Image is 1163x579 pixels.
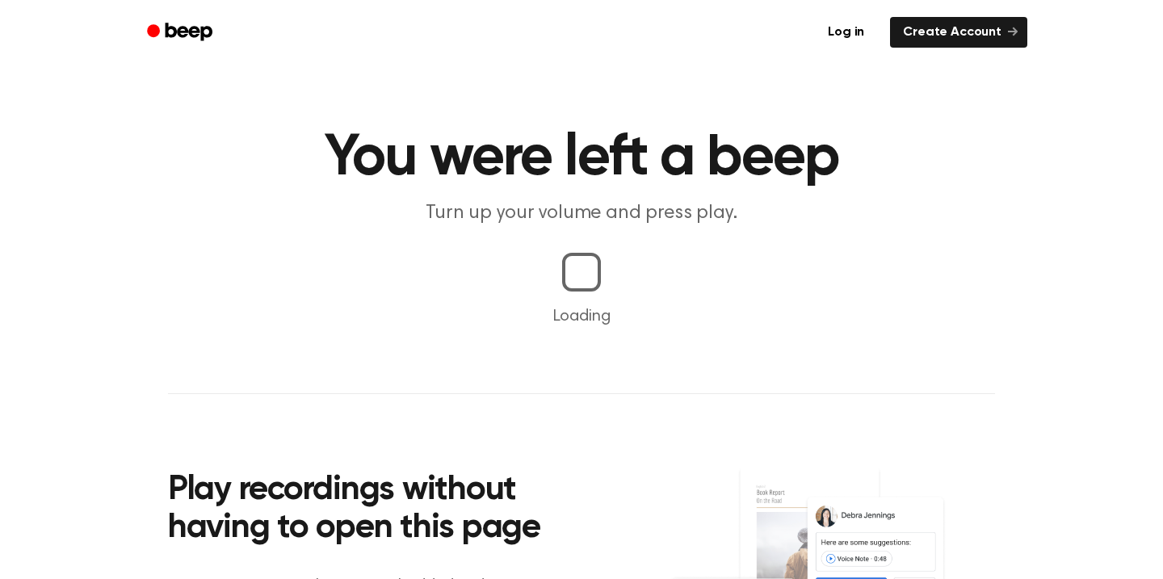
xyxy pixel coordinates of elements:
[812,14,880,51] a: Log in
[890,17,1027,48] a: Create Account
[19,304,1144,329] p: Loading
[271,200,892,227] p: Turn up your volume and press play.
[136,17,227,48] a: Beep
[168,129,995,187] h1: You were left a beep
[168,472,603,548] h2: Play recordings without having to open this page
